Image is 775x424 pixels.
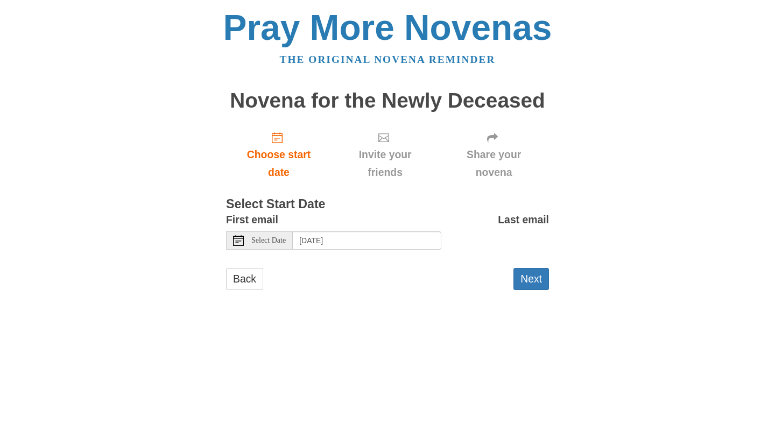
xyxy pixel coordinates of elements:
a: Pray More Novenas [223,8,552,47]
a: Back [226,268,263,290]
span: Share your novena [449,146,538,181]
h1: Novena for the Newly Deceased [226,89,549,112]
h3: Select Start Date [226,197,549,211]
a: The original novena reminder [280,54,496,65]
label: Last email [498,211,549,229]
div: Click "Next" to confirm your start date first. [439,123,549,187]
div: Click "Next" to confirm your start date first. [332,123,439,187]
span: Choose start date [237,146,321,181]
button: Next [513,268,549,290]
label: First email [226,211,278,229]
span: Select Date [251,237,286,244]
span: Invite your friends [342,146,428,181]
a: Choose start date [226,123,332,187]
